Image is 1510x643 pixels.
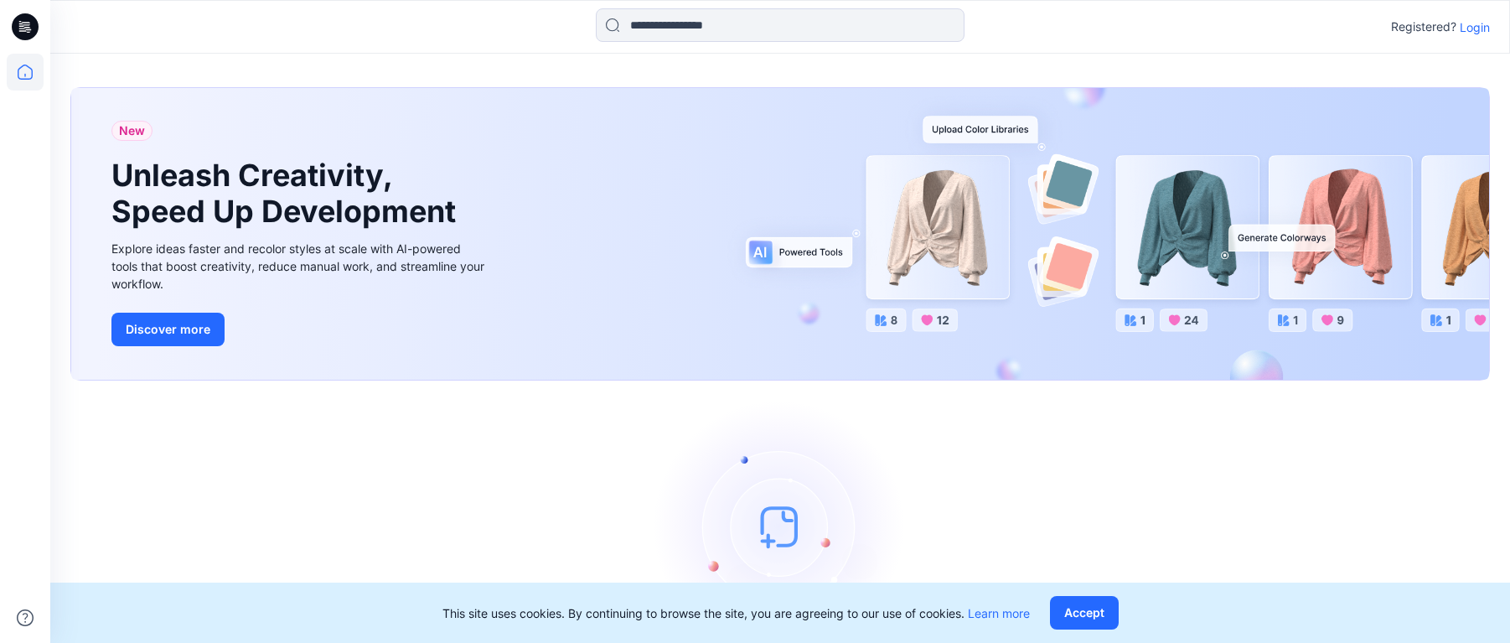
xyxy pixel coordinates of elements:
[1050,596,1119,630] button: Accept
[111,313,225,346] button: Discover more
[968,606,1030,620] a: Learn more
[111,158,463,230] h1: Unleash Creativity, Speed Up Development
[111,240,489,293] div: Explore ideas faster and recolor styles at scale with AI-powered tools that boost creativity, red...
[111,313,489,346] a: Discover more
[1460,18,1490,36] p: Login
[442,604,1030,622] p: This site uses cookies. By continuing to browse the site, you are agreeing to our use of cookies.
[119,121,145,141] span: New
[1391,17,1456,37] p: Registered?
